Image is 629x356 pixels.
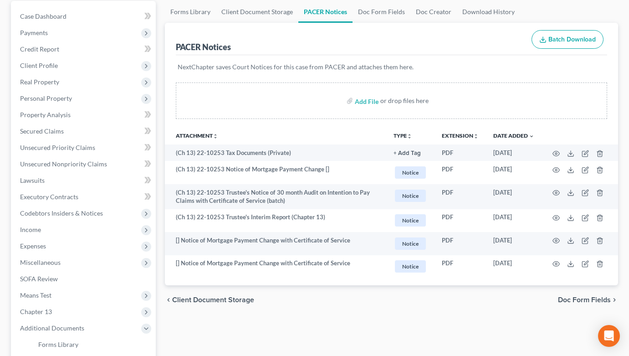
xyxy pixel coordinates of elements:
[20,94,72,102] span: Personal Property
[486,232,542,255] td: [DATE]
[435,209,486,232] td: PDF
[298,1,353,23] a: PACER Notices
[20,12,66,20] span: Case Dashboard
[20,308,52,315] span: Chapter 13
[532,30,603,49] button: Batch Download
[31,336,156,353] a: Forms Library
[13,107,156,123] a: Property Analysis
[13,189,156,205] a: Executory Contracts
[394,133,412,139] button: TYPEunfold_more
[486,144,542,161] td: [DATE]
[20,291,51,299] span: Means Test
[435,144,486,161] td: PDF
[353,1,410,23] a: Doc Form Fields
[20,324,84,332] span: Additional Documents
[20,242,46,250] span: Expenses
[20,78,59,86] span: Real Property
[216,1,298,23] a: Client Document Storage
[176,132,218,139] a: Attachmentunfold_more
[165,296,254,304] button: chevron_left Client Document Storage
[410,1,457,23] a: Doc Creator
[172,296,254,304] span: Client Document Storage
[558,296,611,304] span: Doc Form Fields
[165,161,386,184] td: (Ch 13) 22-10253 Notice of Mortgage Payment Change []
[394,150,421,156] button: + Add Tag
[165,209,386,232] td: (Ch 13) 22-10253 Trustee's Interim Report (Chapter 13)
[598,325,620,347] div: Open Intercom Messenger
[13,139,156,156] a: Unsecured Priority Claims
[486,161,542,184] td: [DATE]
[20,209,103,217] span: Codebtors Insiders & Notices
[20,45,59,53] span: Credit Report
[611,296,618,304] i: chevron_right
[13,271,156,287] a: SOFA Review
[407,134,412,139] i: unfold_more
[176,41,231,52] div: PACER Notices
[20,160,107,168] span: Unsecured Nonpriority Claims
[473,134,479,139] i: unfold_more
[380,96,429,105] div: or drop files here
[435,184,486,209] td: PDF
[13,123,156,139] a: Secured Claims
[529,134,534,139] i: expand_more
[213,134,218,139] i: unfold_more
[394,188,427,203] a: Notice
[394,236,427,251] a: Notice
[395,190,426,202] span: Notice
[486,255,542,279] td: [DATE]
[486,209,542,232] td: [DATE]
[20,275,58,283] span: SOFA Review
[548,36,596,43] span: Batch Download
[394,213,427,228] a: Notice
[165,144,386,161] td: (Ch 13) 22-10253 Tax Documents (Private)
[395,214,426,227] span: Notice
[395,237,426,250] span: Notice
[457,1,520,23] a: Download History
[165,255,386,279] td: [] Notice of Mortgage Payment Change with Certificate of Service
[394,165,427,180] a: Notice
[20,144,95,151] span: Unsecured Priority Claims
[20,193,78,201] span: Executory Contracts
[165,296,172,304] i: chevron_left
[13,8,156,25] a: Case Dashboard
[394,259,427,274] a: Notice
[13,156,156,172] a: Unsecured Nonpriority Claims
[165,184,386,209] td: (Ch 13) 22-10253 Trustee's Notice of 30 month Audit on Intention to Pay Claims with Certificate o...
[20,62,58,69] span: Client Profile
[20,29,48,36] span: Payments
[13,41,156,57] a: Credit Report
[20,176,45,184] span: Lawsuits
[394,149,427,157] a: + Add Tag
[165,1,216,23] a: Forms Library
[38,341,78,348] span: Forms Library
[20,258,61,266] span: Miscellaneous
[558,296,618,304] button: Doc Form Fields chevron_right
[486,184,542,209] td: [DATE]
[493,132,534,139] a: Date Added expand_more
[395,166,426,179] span: Notice
[13,172,156,189] a: Lawsuits
[435,232,486,255] td: PDF
[20,111,71,119] span: Property Analysis
[395,260,426,273] span: Notice
[20,226,41,233] span: Income
[435,161,486,184] td: PDF
[442,132,479,139] a: Extensionunfold_more
[178,62,605,72] p: NextChapter saves Court Notices for this case from PACER and attaches them here.
[165,232,386,255] td: [] Notice of Mortgage Payment Change with Certificate of Service
[20,127,64,135] span: Secured Claims
[435,255,486,279] td: PDF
